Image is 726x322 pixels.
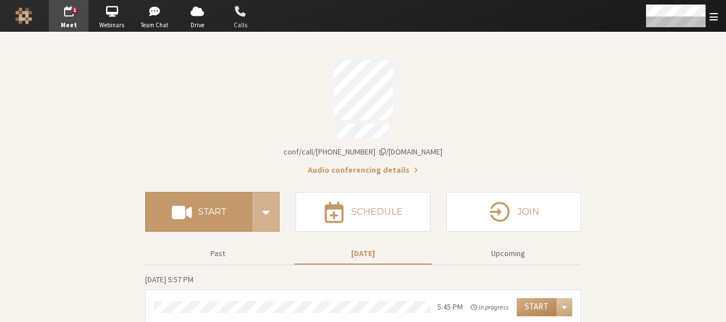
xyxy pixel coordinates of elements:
img: Iotum [15,7,32,24]
button: Join [446,192,581,232]
div: Open menu [556,298,572,316]
div: Start conference options [252,192,280,232]
button: Audio conferencing details [308,164,418,176]
section: Account details [145,52,581,176]
span: Meet [49,20,88,30]
button: Copy my meeting room linkCopy my meeting room link [284,146,442,158]
h4: Start [198,207,226,216]
h4: Schedule [351,207,403,216]
button: Schedule [296,192,430,232]
button: Past [149,244,286,264]
h4: Join [517,207,539,216]
button: Start [517,298,556,316]
span: Calls [221,20,260,30]
span: Team Chat [135,20,175,30]
span: Drive [178,20,217,30]
div: 1 [71,6,79,14]
span: Webinars [92,20,132,30]
em: in progress [471,302,509,312]
span: [DATE] 5:57 PM [145,274,193,285]
span: Copy my meeting room link [284,147,442,157]
button: Start [145,192,252,232]
button: [DATE] [294,244,432,264]
button: Upcoming [440,244,577,264]
div: 5:45 PM [437,301,463,313]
